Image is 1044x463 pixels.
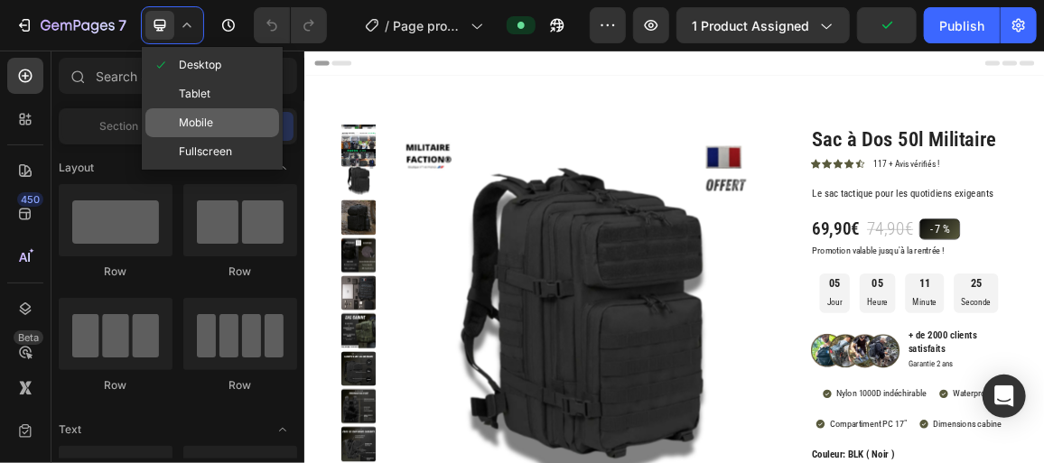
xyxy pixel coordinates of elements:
span: Layout [59,160,94,176]
span: Desktop [179,56,221,74]
div: Row [183,377,297,394]
span: Text [59,421,81,438]
div: Row [59,264,172,280]
p: + de 2000 clients satisfaits [885,409,1028,447]
div: Row [59,377,172,394]
p: 117 + Avis vérifiés ! [834,157,930,176]
span: 1 product assigned [692,16,809,35]
span: Tablet [179,85,210,103]
div: Beta [14,330,43,345]
p: Heure [825,358,855,381]
p: Le sac tactique pour les quotidiens exigeants [744,201,1028,220]
span: Toggle open [268,415,297,444]
h1: Sac à Dos 50l Militaire [742,109,1030,152]
div: 69,90€ [742,244,816,280]
div: Row [183,264,297,280]
div: 05 [766,330,788,351]
div: Undo/Redo [254,7,327,43]
div: 25 [963,330,1006,351]
div: 74,90€ [823,244,894,280]
p: - 7 % [917,247,946,276]
div: 11 [891,330,927,351]
span: / [385,16,389,35]
p: Seconde [963,358,1006,381]
button: Publish [924,7,1000,43]
button: 7 [7,7,135,43]
div: 450 [17,192,43,207]
p: 7 [118,14,126,36]
p: Jour [766,358,788,381]
iframe: Design area [304,51,1044,463]
p: Minute [891,358,927,381]
span: Fullscreen [179,143,232,161]
div: Publish [939,16,984,35]
div: Open Intercom Messenger [983,375,1026,418]
span: Section [100,118,139,134]
span: Toggle open [268,153,297,182]
div: 05 [825,330,855,351]
span: Page produit - Sac à dos 50l militaire [393,16,463,35]
span: Mobile [179,114,213,132]
button: 1 product assigned [676,7,850,43]
p: Promotion valable jusqu'à la rentrée ! [744,285,1028,303]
